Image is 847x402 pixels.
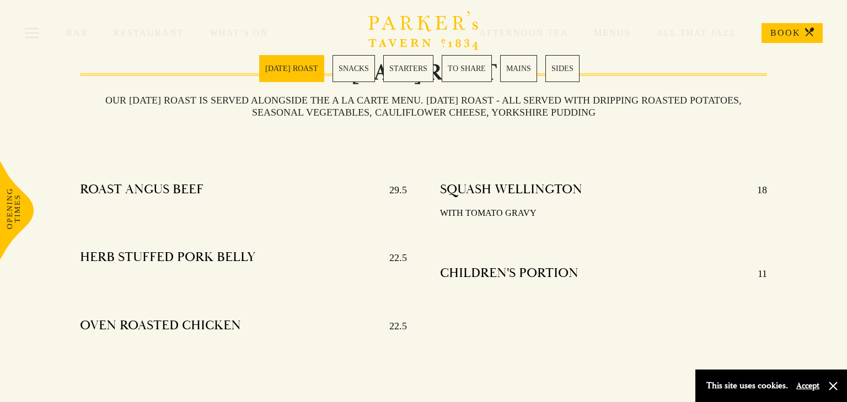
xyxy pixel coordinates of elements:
p: 22.5 [378,317,407,335]
a: 5 / 6 [500,55,537,82]
p: 29.5 [378,181,407,199]
button: Close and accept [828,381,839,392]
a: 1 / 6 [259,55,324,82]
h4: ROAST ANGUS BEEF [80,181,203,199]
h4: OVEN ROASTED CHICKEN [80,317,241,335]
h4: CHILDREN'S PORTION [440,265,578,283]
p: This site uses cookies. [706,378,788,394]
p: 18 [746,181,767,199]
a: 2 / 6 [333,55,375,82]
h4: SQUASH WELLINGTON [440,181,582,199]
p: WITH TOMATO GRAVY [440,205,767,221]
a: 3 / 6 [383,55,433,82]
a: 6 / 6 [545,55,580,82]
p: 22.5 [378,249,407,267]
p: 11 [747,265,767,283]
h4: HERB STUFFED PORK BELLY [80,249,255,267]
a: 4 / 6 [442,55,492,82]
button: Accept [796,381,819,391]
